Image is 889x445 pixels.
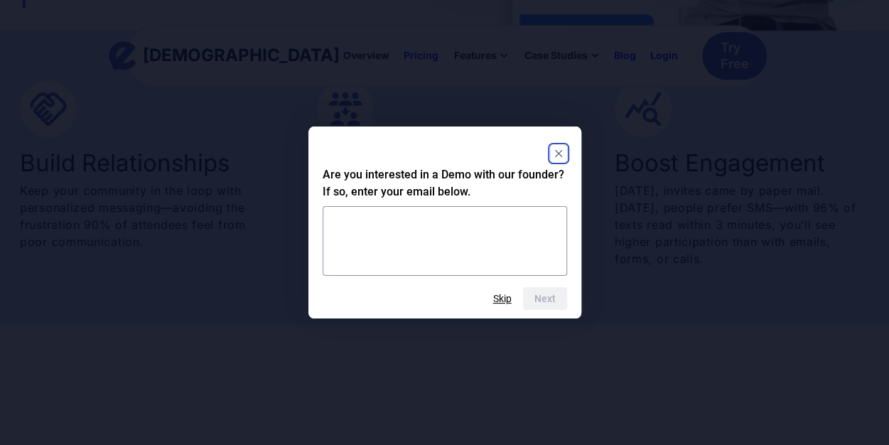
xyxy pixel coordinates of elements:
[550,145,567,162] button: Close
[308,127,581,318] dialog: Are you interested in a Demo with our founder? If so, enter your email below.
[323,166,567,200] h2: Are you interested in a Demo with our founder? If so, enter your email below.
[323,206,567,276] textarea: Are you interested in a Demo with our founder? If so, enter your email below.
[523,287,567,310] button: Next question
[493,293,512,304] button: Skip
